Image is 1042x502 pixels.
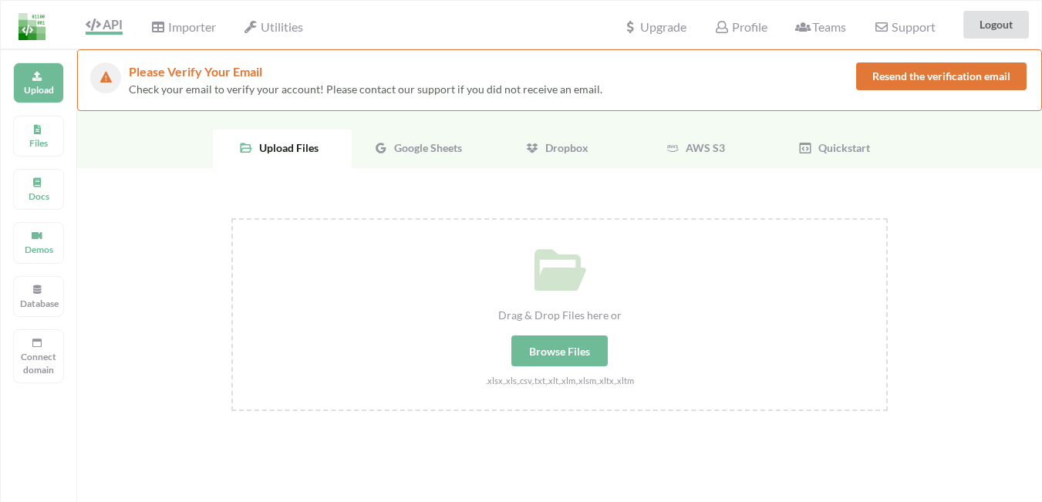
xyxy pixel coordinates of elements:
span: Please Verify Your Email [129,64,262,79]
button: Logout [963,11,1029,39]
img: LogoIcon.png [19,13,46,40]
span: Profile [714,19,767,34]
span: Google Sheets [388,141,462,154]
p: Docs [20,190,57,203]
span: Upgrade [623,21,686,33]
p: Files [20,136,57,150]
div: Drag & Drop Files here or [233,307,886,323]
p: Upload [20,83,57,96]
span: Importer [150,19,215,34]
p: Connect domain [20,350,57,376]
span: Support [874,21,935,33]
span: Upload Files [253,141,319,154]
span: Check your email to verify your account! Please contact our support if you did not receive an email. [129,83,602,96]
span: Utilities [244,19,303,34]
button: Resend the verification email [856,62,1027,90]
p: Database [20,297,57,310]
div: Browse Files [511,335,608,366]
span: Dropbox [539,141,588,154]
span: Quickstart [812,141,870,154]
span: API [86,17,123,32]
small: .xlsx,.xls,.csv,.txt,.xlt,.xlm,.xlsm,.xltx,.xltm [486,376,634,386]
span: AWS S3 [679,141,725,154]
p: Demos [20,243,57,256]
span: Teams [795,19,846,34]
